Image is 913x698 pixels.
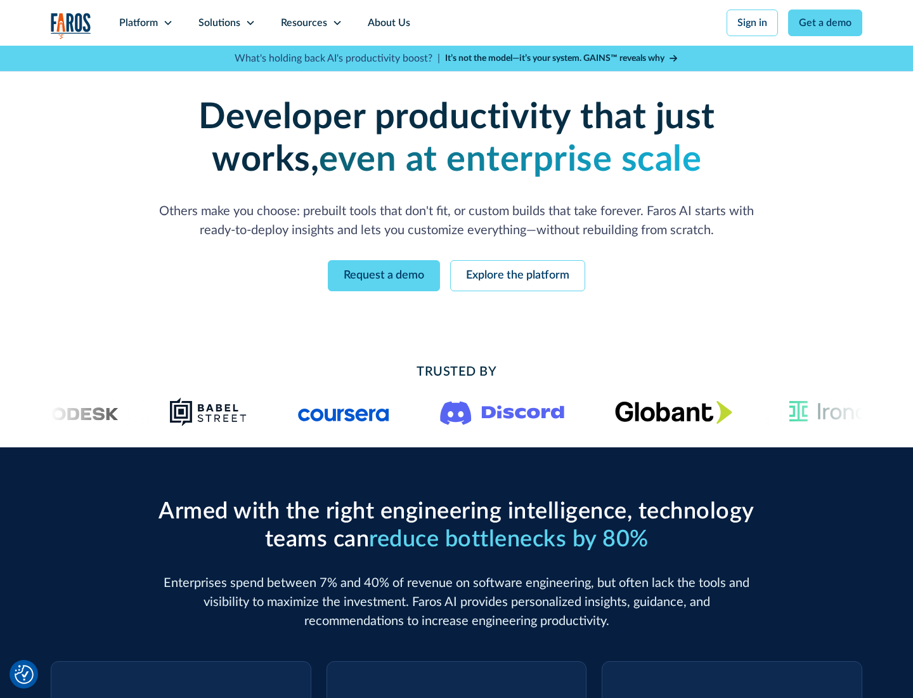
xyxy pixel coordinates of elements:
div: Solutions [198,15,240,30]
img: Babel Street logo png [169,397,247,427]
img: Logo of the communication platform Discord. [440,398,564,425]
div: Platform [119,15,158,30]
a: Explore the platform [450,260,585,291]
a: Get a demo [788,10,862,36]
p: What's holding back AI's productivity boost? | [235,51,440,66]
h2: Trusted By [152,362,761,381]
img: Revisit consent button [15,665,34,684]
strong: It’s not the model—it’s your system. GAINS™ reveals why [445,54,664,63]
div: Resources [281,15,327,30]
h2: Armed with the right engineering intelligence, technology teams can [152,498,761,553]
span: reduce bottlenecks by 80% [369,528,649,551]
button: Cookie Settings [15,665,34,684]
a: It’s not the model—it’s your system. GAINS™ reveals why [445,52,678,65]
p: Enterprises spend between 7% and 40% of revenue on software engineering, but often lack the tools... [152,574,761,631]
img: Logo of the online learning platform Coursera. [298,402,389,422]
p: Others make you choose: prebuilt tools that don't fit, or custom builds that take forever. Faros ... [152,202,761,240]
a: Request a demo [328,260,440,291]
img: Globant's logo [615,400,732,424]
a: home [51,13,91,39]
strong: even at enterprise scale [319,142,701,178]
img: Logo of the analytics and reporting company Faros. [51,13,91,39]
strong: Developer productivity that just works, [198,100,715,178]
a: Sign in [727,10,778,36]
